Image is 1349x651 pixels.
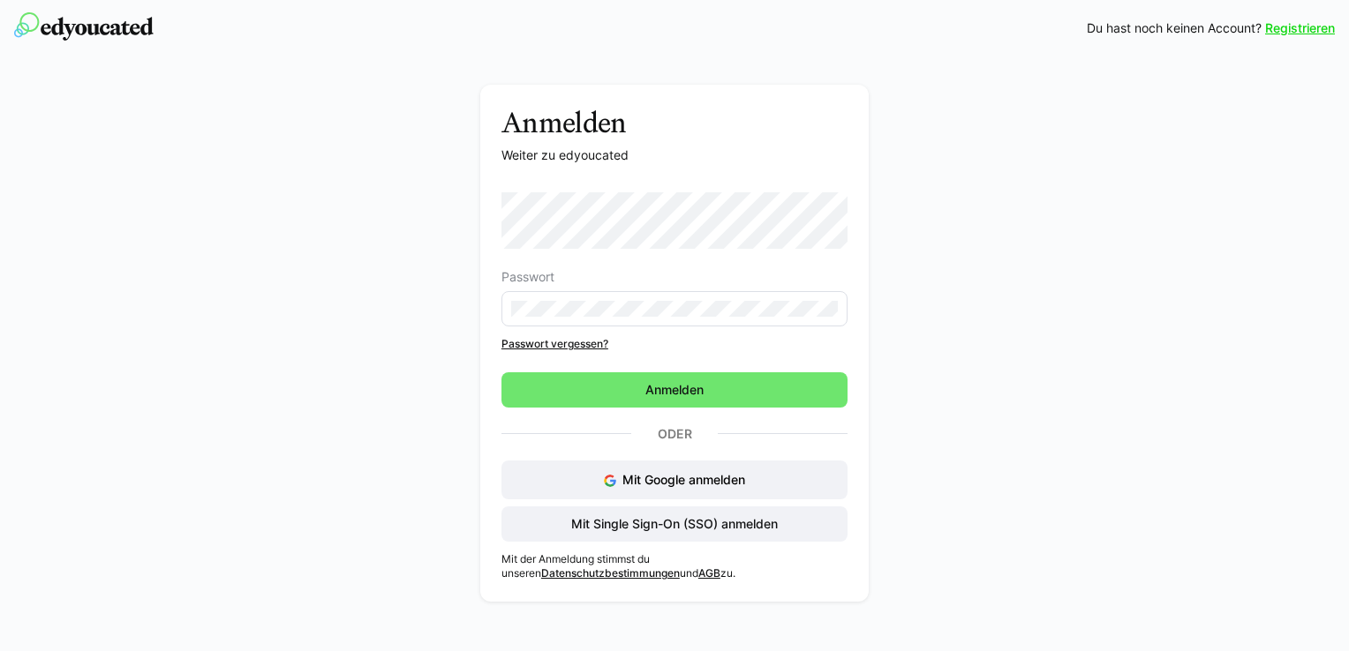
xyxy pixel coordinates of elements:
button: Anmelden [501,372,848,408]
a: Datenschutzbestimmungen [541,566,680,580]
button: Mit Single Sign-On (SSO) anmelden [501,506,848,542]
p: Oder [631,422,718,446]
img: edyoucated [14,12,154,41]
p: Weiter zu edyoucated [501,146,848,164]
p: Mit der Anmeldung stimmst du unseren und zu. [501,552,848,580]
span: Anmelden [643,381,706,399]
button: Mit Google anmelden [501,460,848,499]
span: Du hast noch keinen Account? [1087,19,1262,37]
span: Mit Google anmelden [622,472,745,487]
a: Registrieren [1265,19,1335,37]
span: Mit Single Sign-On (SSO) anmelden [569,515,780,533]
h3: Anmelden [501,106,848,139]
a: AGB [698,566,720,580]
a: Passwort vergessen? [501,337,848,351]
span: Passwort [501,270,554,284]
